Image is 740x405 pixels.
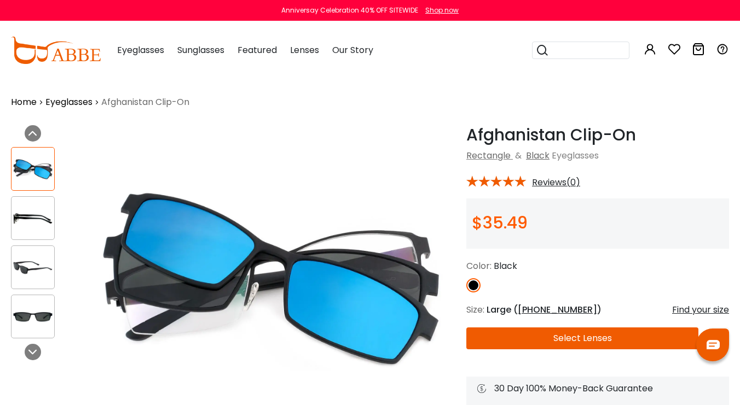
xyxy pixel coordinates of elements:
div: 30 Day 100% Money-Back Guarantee [477,382,718,395]
h1: Afghanistan Clip-On [466,125,729,145]
span: Featured [238,44,277,56]
span: Our Story [332,44,373,56]
span: Lenses [290,44,319,56]
img: Afghanistan Clip-On Black TR Eyeglasses , NosePads Frames from ABBE Glasses [11,306,54,327]
span: Eyeglasses [117,44,164,56]
span: Color: [466,260,492,272]
a: Eyeglasses [45,96,92,109]
span: [PHONE_NUMBER] [518,303,597,316]
span: Sunglasses [177,44,224,56]
span: Large ( ) [487,303,602,316]
img: abbeglasses.com [11,37,101,64]
span: & [513,149,524,162]
span: Afghanistan Clip-On [101,96,189,109]
a: Shop now [420,5,459,15]
img: chat [707,340,720,349]
a: Rectangle [466,149,511,162]
span: $35.49 [472,211,528,234]
button: Select Lenses [466,327,698,349]
span: Reviews(0) [532,178,580,187]
span: Black [494,260,517,272]
span: Eyeglasses [552,149,599,162]
img: Afghanistan Clip-On Black TR Eyeglasses , NosePads Frames from ABBE Glasses [11,257,54,278]
img: Afghanistan Clip-On Black TR Eyeglasses , NosePads Frames from ABBE Glasses [11,208,54,229]
span: Size: [466,303,484,316]
a: Black [526,149,550,162]
a: Home [11,96,37,109]
img: Afghanistan Clip-On Black TR Eyeglasses , NosePads Frames from ABBE Glasses [11,159,54,180]
div: Shop now [425,5,459,15]
div: Find your size [672,303,729,316]
div: Anniversay Celebration 40% OFF SITEWIDE [281,5,418,15]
